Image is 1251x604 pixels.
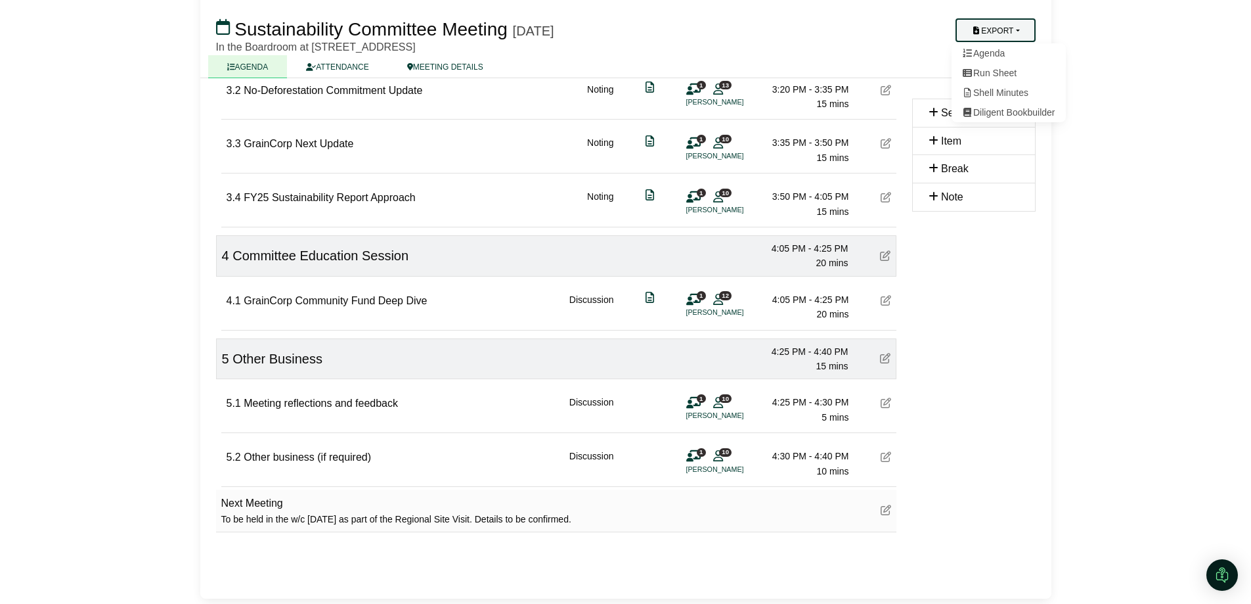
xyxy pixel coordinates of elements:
span: 15 mins [816,152,848,163]
span: Section [941,107,976,118]
a: Diligent Bookbuilder [952,103,1066,122]
span: In the Boardroom at [STREET_ADDRESS] [216,41,416,53]
span: 10 [719,135,732,143]
span: 10 mins [816,466,848,476]
span: 13 [719,81,732,89]
span: 1 [697,448,706,457]
span: Other Business [232,352,322,366]
span: 1 [697,394,706,403]
a: Shell Minutes [952,83,1066,103]
span: 4 [222,248,229,263]
span: 5.1 [227,398,241,409]
li: [PERSON_NAME] [686,151,785,162]
span: 5 mins [822,412,848,423]
div: Discussion [569,449,614,478]
div: 3:35 PM - 3:50 PM [757,135,849,150]
span: Next Meeting [221,498,283,509]
div: Noting [587,82,613,112]
span: 1 [697,81,706,89]
span: Note [941,191,963,202]
a: ATTENDANCE [287,55,387,78]
span: 10 [719,448,732,457]
span: 5.2 [227,452,241,463]
span: No-Deforestation Commitment Update [244,85,422,96]
span: 20 mins [816,309,848,319]
span: Sustainability Committee Meeting [234,19,508,39]
div: Noting [587,189,613,219]
div: 3:50 PM - 4:05 PM [757,189,849,204]
span: GrainCorp Next Update [244,138,353,149]
span: 1 [697,135,706,143]
span: Other business (if required) [244,452,371,463]
div: [DATE] [513,23,554,39]
div: Discussion [569,292,614,322]
div: 4:25 PM - 4:30 PM [757,395,849,409]
span: FY25 Sustainability Report Approach [244,192,415,203]
li: [PERSON_NAME] [686,410,785,421]
span: 4.1 [227,295,241,306]
div: To be held in the w/c [DATE] as part of the Regional Site Visit. Details to be confirmed. [221,512,571,526]
span: 12 [719,291,732,300]
span: 10 [719,394,732,403]
div: 4:30 PM - 4:40 PM [757,449,849,463]
span: 5 [222,352,229,366]
span: 3.3 [227,138,241,149]
span: 3.2 [227,85,241,96]
span: Item [941,135,961,147]
span: 15 mins [816,99,848,109]
div: 4:25 PM - 4:40 PM [757,344,848,359]
a: Run Sheet [952,63,1066,83]
li: [PERSON_NAME] [686,204,785,216]
span: 20 mins [816,258,848,268]
span: Break [941,163,969,174]
li: [PERSON_NAME] [686,464,785,475]
span: 15 mins [816,361,848,371]
div: 4:05 PM - 4:25 PM [757,241,848,256]
div: 3:20 PM - 3:35 PM [757,82,849,97]
div: 4:05 PM - 4:25 PM [757,292,849,307]
span: 10 [719,189,732,197]
span: 15 mins [816,206,848,217]
div: Discussion [569,395,614,425]
a: AGENDA [208,55,288,78]
a: Agenda [952,43,1066,63]
a: MEETING DETAILS [388,55,502,78]
span: 3.4 [227,192,241,203]
button: Export [955,18,1035,42]
span: GrainCorp Community Fund Deep Dive [244,295,427,306]
span: 1 [697,291,706,300]
li: [PERSON_NAME] [686,307,785,318]
span: 1 [697,189,706,197]
span: Meeting reflections and feedback [244,398,398,409]
div: Open Intercom Messenger [1206,559,1238,591]
div: Noting [587,135,613,165]
li: [PERSON_NAME] [686,97,785,108]
span: Committee Education Session [232,248,408,263]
